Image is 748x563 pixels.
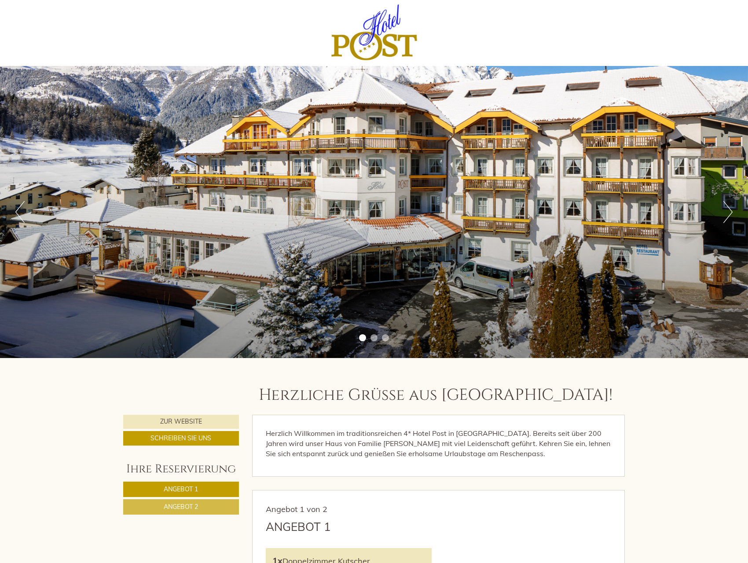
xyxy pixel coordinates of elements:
[164,485,198,493] span: Angebot 1
[723,201,733,223] button: Next
[266,428,612,459] p: Herzlich Willkommen im traditionsreichen 4* Hotel Post in [GEOGRAPHIC_DATA]. Bereits seit über 20...
[259,387,612,404] h1: Herzliche Grüße aus [GEOGRAPHIC_DATA]!
[164,503,198,511] span: Angebot 2
[266,519,331,535] div: Angebot 1
[266,504,327,514] span: Angebot 1 von 2
[123,415,239,429] a: Zur Website
[123,431,239,446] a: Schreiben Sie uns
[15,201,25,223] button: Previous
[123,461,239,477] div: Ihre Reservierung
